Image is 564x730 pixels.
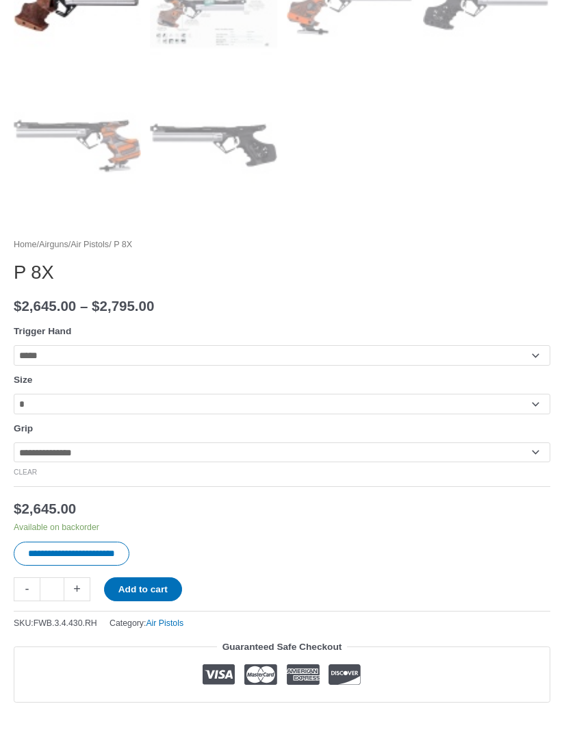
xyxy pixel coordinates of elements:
span: $ [14,501,21,516]
span: FWB.3.4.430.RH [34,618,97,628]
a: Air Pistols [70,240,109,249]
a: - [14,577,40,601]
h1: P 8X [14,262,550,284]
bdi: 2,645.00 [14,501,76,516]
nav: Breadcrumb [14,237,550,253]
p: Available on backorder [14,522,550,533]
span: $ [14,298,21,314]
span: $ [92,298,99,314]
a: Air Pistols [146,618,183,628]
button: Add to cart [104,577,182,602]
a: Home [14,240,37,249]
a: + [64,577,90,601]
a: Airguns [39,240,68,249]
iframe: Customer reviews powered by Trustpilot [14,712,550,729]
label: Grip [14,423,33,433]
label: Size [14,375,32,385]
span: – [80,298,88,314]
bdi: 2,645.00 [14,298,76,314]
label: Trigger Hand [14,326,71,336]
span: SKU: [14,616,97,631]
bdi: 2,795.00 [92,298,154,314]
input: Product quantity [40,577,64,601]
img: P 8X - Image 6 [150,81,277,209]
span: Category: [110,616,183,631]
a: Clear options [14,468,37,476]
legend: Guaranteed Safe Checkout [217,638,348,655]
img: P 8X - Image 5 [14,81,141,209]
